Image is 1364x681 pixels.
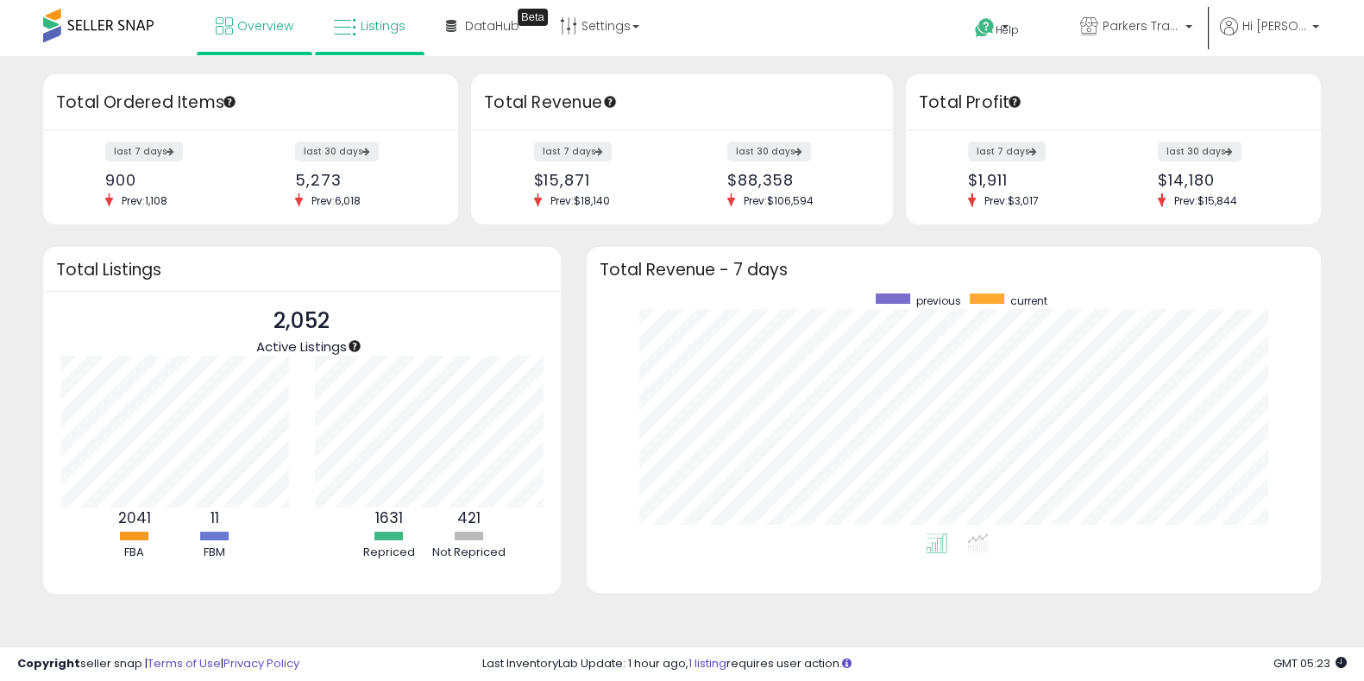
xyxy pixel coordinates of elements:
[350,545,428,561] div: Repriced
[916,293,961,308] span: previous
[211,508,219,528] b: 11
[105,142,183,161] label: last 7 days
[842,658,852,669] i: Click here to read more about un-synced listings.
[1010,293,1047,308] span: current
[727,171,863,189] div: $88,358
[1158,171,1291,189] div: $14,180
[237,17,293,35] span: Overview
[56,91,445,115] h3: Total Ordered Items
[17,655,80,672] strong: Copyright
[222,94,237,110] div: Tooltip anchor
[56,263,548,276] h3: Total Listings
[961,4,1053,56] a: Help
[1158,142,1241,161] label: last 30 days
[303,193,369,208] span: Prev: 6,018
[118,508,151,528] b: 2041
[602,94,618,110] div: Tooltip anchor
[482,656,1347,672] div: Last InventoryLab Update: 1 hour ago, requires user action.
[148,655,221,672] a: Terms of Use
[431,545,508,561] div: Not Repriced
[295,142,379,161] label: last 30 days
[457,508,481,528] b: 421
[347,338,362,354] div: Tooltip anchor
[361,17,405,35] span: Listings
[1166,193,1246,208] span: Prev: $15,844
[542,193,619,208] span: Prev: $18,140
[518,9,548,26] div: Tooltip anchor
[976,193,1047,208] span: Prev: $3,017
[727,142,811,161] label: last 30 days
[465,17,519,35] span: DataHub
[534,142,612,161] label: last 7 days
[600,263,1308,276] h3: Total Revenue - 7 days
[735,193,822,208] span: Prev: $106,594
[974,17,996,39] i: Get Help
[17,656,299,672] div: seller snap | |
[1220,17,1319,56] a: Hi [PERSON_NAME]
[113,193,176,208] span: Prev: 1,108
[534,171,669,189] div: $15,871
[996,22,1019,37] span: Help
[1103,17,1180,35] span: Parkers Trading
[1007,94,1022,110] div: Tooltip anchor
[1273,655,1347,672] span: 2025-09-9 05:23 GMT
[688,655,726,672] a: 1 listing
[1242,17,1307,35] span: Hi [PERSON_NAME]
[96,545,173,561] div: FBA
[919,91,1308,115] h3: Total Profit
[295,171,428,189] div: 5,273
[968,142,1046,161] label: last 7 days
[375,508,403,528] b: 1631
[176,545,254,561] div: FBM
[256,305,347,337] p: 2,052
[484,91,880,115] h3: Total Revenue
[105,171,238,189] div: 900
[968,171,1101,189] div: $1,911
[256,337,347,356] span: Active Listings
[223,655,299,672] a: Privacy Policy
